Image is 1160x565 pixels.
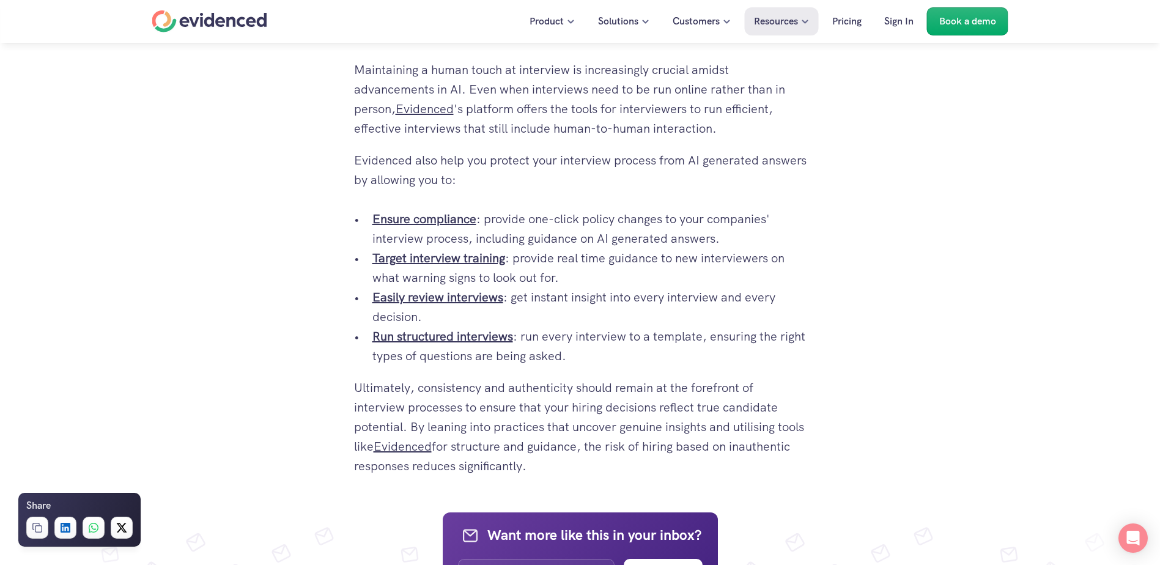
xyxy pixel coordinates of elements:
[832,13,862,29] p: Pricing
[26,498,51,514] h6: Share
[152,10,267,32] a: Home
[1118,523,1148,553] div: Open Intercom Messenger
[530,13,564,29] p: Product
[884,13,914,29] p: Sign In
[598,13,638,29] p: Solutions
[372,211,476,227] a: Ensure compliance
[823,7,871,35] a: Pricing
[354,60,807,138] p: Maintaining a human touch at interview is increasingly crucial amidst advancements in AI. Even wh...
[939,13,996,29] p: Book a demo
[374,438,432,454] a: Evidenced
[354,378,807,476] p: Ultimately, consistency and authenticity should remain at the forefront of interview processes to...
[754,13,798,29] p: Resources
[372,327,807,366] p: : run every interview to a template, ensuring the right types of questions are being asked.
[372,248,807,287] p: : provide real time guidance to new interviewers on what warning signs to look out for.
[354,150,807,190] p: Evidenced also help you protect your interview process from AI generated answers by allowing you to:
[875,7,923,35] a: Sign In
[372,289,503,305] a: Easily review interviews
[927,7,1008,35] a: Book a demo
[372,328,513,344] a: Run structured interviews
[673,13,720,29] p: Customers
[372,287,807,327] p: : get instant insight into every interview and every decision.
[372,209,807,248] p: : provide one-click policy changes to your companies' interview process, including guidance on AI...
[487,525,701,545] h4: Want more like this in your inbox?
[396,101,454,117] a: Evidenced
[372,250,505,266] a: Target interview training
